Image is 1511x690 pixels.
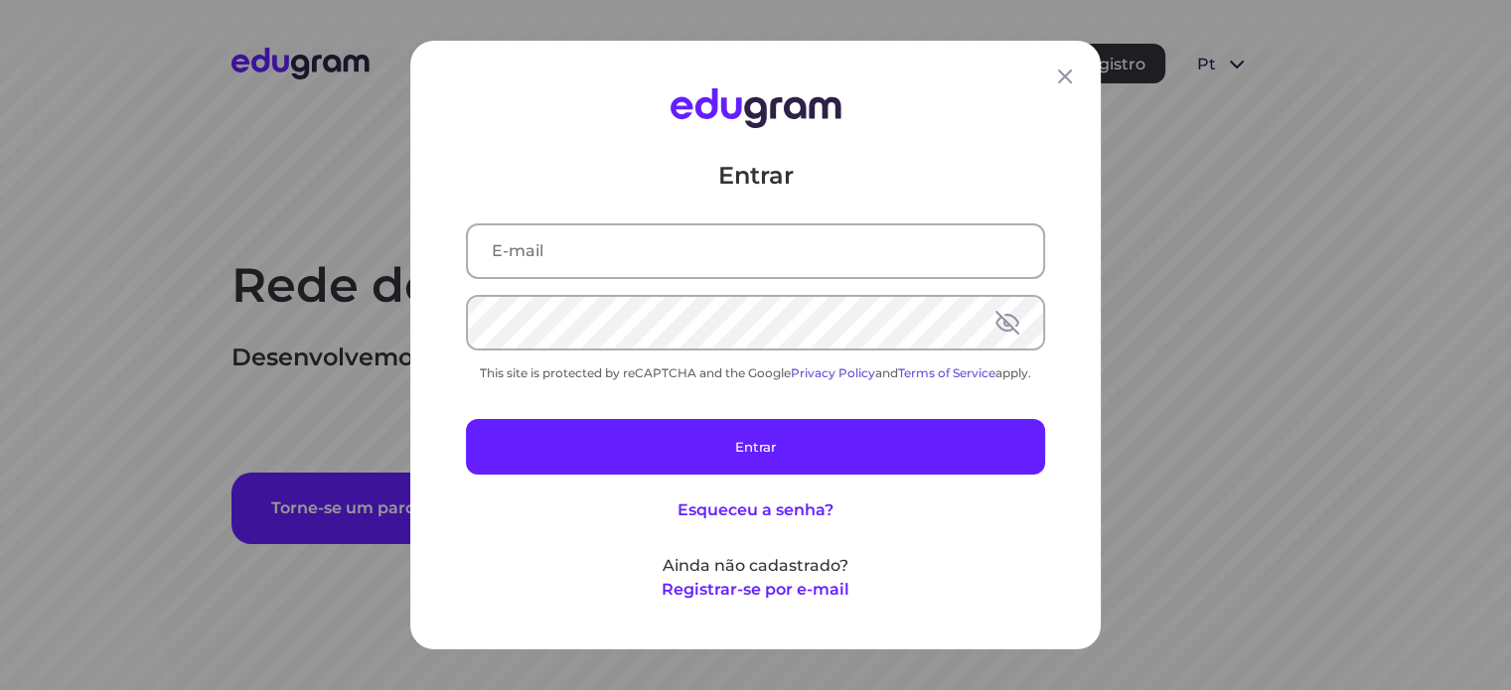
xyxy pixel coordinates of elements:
[662,578,849,602] button: Registrar-se por e-mail
[466,365,1045,380] div: This site is protected by reCAPTCHA and the Google and apply.
[671,88,841,128] img: Edugram Logo
[466,554,1045,578] p: Ainda não cadastrado?
[791,365,875,380] a: Privacy Policy
[466,160,1045,192] p: Entrar
[468,225,1043,277] input: E-mail
[898,365,995,380] a: Terms of Service
[678,498,833,522] button: Esqueceu a senha?
[466,419,1045,475] button: Entrar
